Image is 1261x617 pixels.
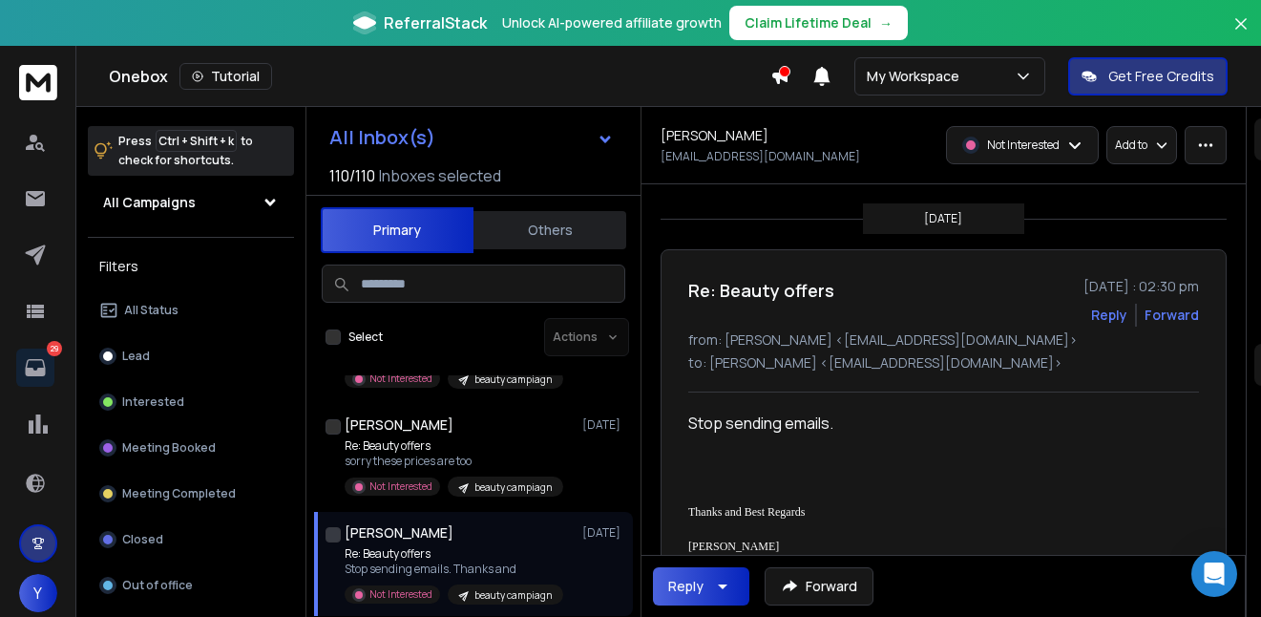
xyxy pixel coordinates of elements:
p: My Workspace [867,67,967,86]
p: to: [PERSON_NAME] <[EMAIL_ADDRESS][DOMAIN_NAME]> [688,353,1199,372]
button: Out of office [88,566,294,605]
button: Interested [88,383,294,421]
p: beauty campiagn [474,372,552,387]
p: Re: Beauty offers [345,546,563,562]
p: Not Interested [369,587,432,602]
p: beauty campiagn [474,588,552,603]
button: Close banner [1229,11,1253,57]
p: Press to check for shortcuts. [118,132,253,170]
button: Meeting Completed [88,475,294,513]
p: Interested [122,394,184,410]
a: 29 [16,349,54,387]
p: Add to [1115,138,1147,153]
button: Y [19,574,57,612]
button: Primary [321,207,473,253]
div: Forward [1145,306,1199,325]
span: → [879,13,893,32]
p: Meeting Completed [122,486,236,501]
p: [DATE] : 02:30 pm [1083,277,1199,296]
p: 29 [47,341,62,356]
p: [DATE] [582,525,625,541]
p: sorry these prices are too [345,454,563,469]
p: [EMAIL_ADDRESS][DOMAIN_NAME] [661,149,860,164]
button: All Status [88,291,294,330]
p: Re: Beauty offers [345,438,563,454]
div: Thanks and Best Regards [PERSON_NAME] CEO AGI Group Inc [688,503,1184,589]
h1: [PERSON_NAME] [345,523,453,543]
label: Select [348,330,383,345]
p: Not Interested [369,479,432,494]
button: All Inbox(s) [314,118,629,157]
span: 110 / 110 [329,164,375,187]
h1: All Inbox(s) [329,128,435,147]
p: [DATE] [582,417,625,433]
p: Meeting Booked [122,440,216,456]
div: Onebox [109,63,770,90]
button: Tutorial [179,63,272,90]
p: Get Free Credits [1108,67,1214,86]
h1: [PERSON_NAME] [345,415,453,435]
p: Lead [122,349,150,364]
p: [DATE] [924,211,962,226]
p: Stop sending emails. Thanks and [345,562,563,577]
p: from: [PERSON_NAME] <[EMAIL_ADDRESS][DOMAIN_NAME]> [688,330,1199,350]
button: Others [473,209,626,251]
button: Meeting Booked [88,429,294,467]
button: Reply [653,567,749,606]
span: ReferralStack [384,11,487,34]
p: beauty campiagn [474,480,552,495]
span: Ctrl + Shift + k [156,130,237,152]
p: Out of office [122,578,193,593]
div: Open Intercom Messenger [1191,551,1237,597]
h1: Re: Beauty offers [688,277,834,304]
button: Reply [1091,306,1127,325]
h1: All Campaigns [103,193,196,212]
button: Closed [88,521,294,559]
div: Reply [668,577,704,596]
button: Forward [765,567,873,606]
h3: Inboxes selected [379,164,501,187]
h3: Filters [88,253,294,280]
button: Get Free Credits [1068,57,1228,96]
p: Unlock AI-powered affiliate growth [502,13,722,32]
button: Claim Lifetime Deal→ [729,6,908,40]
p: Not Interested [987,138,1060,153]
h1: [PERSON_NAME] [661,126,768,145]
p: Not Interested [369,372,432,386]
p: Closed [122,532,163,547]
button: All Campaigns [88,183,294,222]
button: Lead [88,337,294,375]
p: All Status [124,303,179,318]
